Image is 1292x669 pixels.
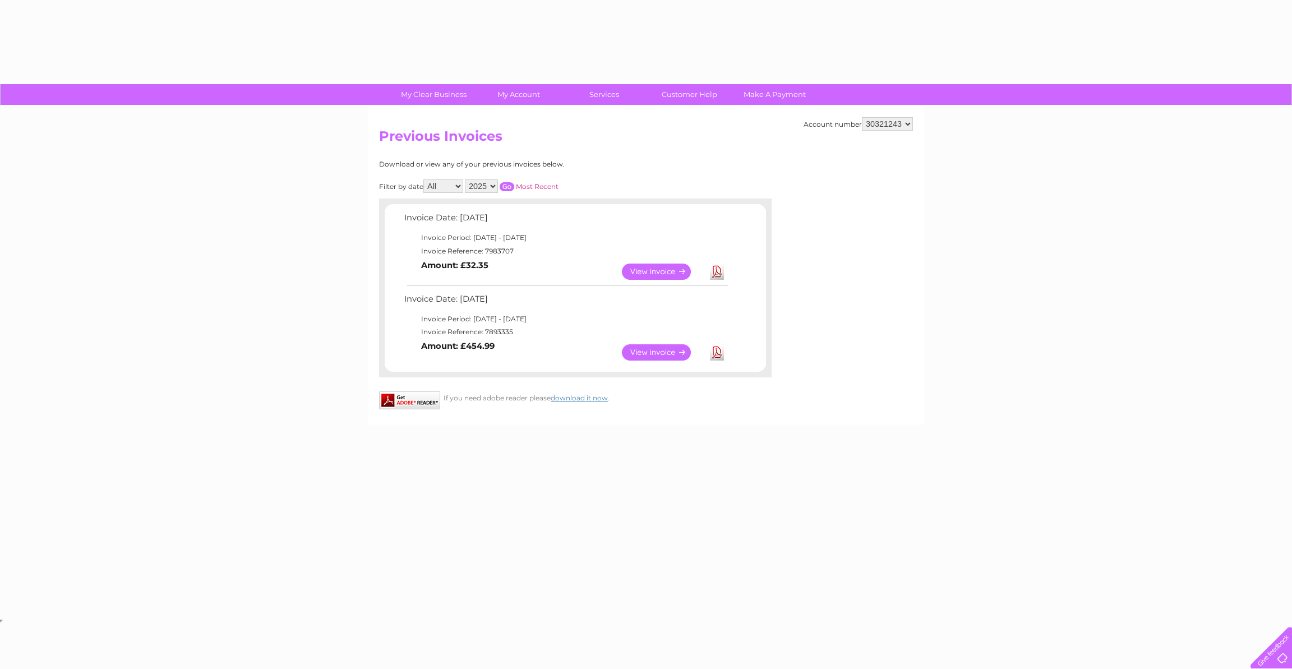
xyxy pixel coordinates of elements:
a: Customer Help [643,84,736,105]
a: My Account [473,84,565,105]
a: Most Recent [516,182,559,191]
div: Account number [804,117,913,131]
b: Amount: £454.99 [421,341,495,351]
a: download it now [551,394,608,402]
td: Invoice Date: [DATE] [402,292,730,312]
div: Filter by date [379,179,673,193]
a: View [622,344,704,361]
h2: Previous Invoices [379,128,913,150]
b: Amount: £32.35 [421,260,488,270]
td: Invoice Reference: 7983707 [402,244,730,258]
a: Download [710,264,724,280]
div: Download or view any of your previous invoices below. [379,160,673,168]
a: View [622,264,704,280]
a: My Clear Business [387,84,480,105]
a: Make A Payment [728,84,821,105]
td: Invoice Date: [DATE] [402,210,730,231]
td: Invoice Period: [DATE] - [DATE] [402,312,730,326]
td: Invoice Period: [DATE] - [DATE] [402,231,730,244]
a: Download [710,344,724,361]
td: Invoice Reference: 7893335 [402,325,730,339]
a: Services [558,84,650,105]
div: If you need adobe reader please . [379,391,772,402]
